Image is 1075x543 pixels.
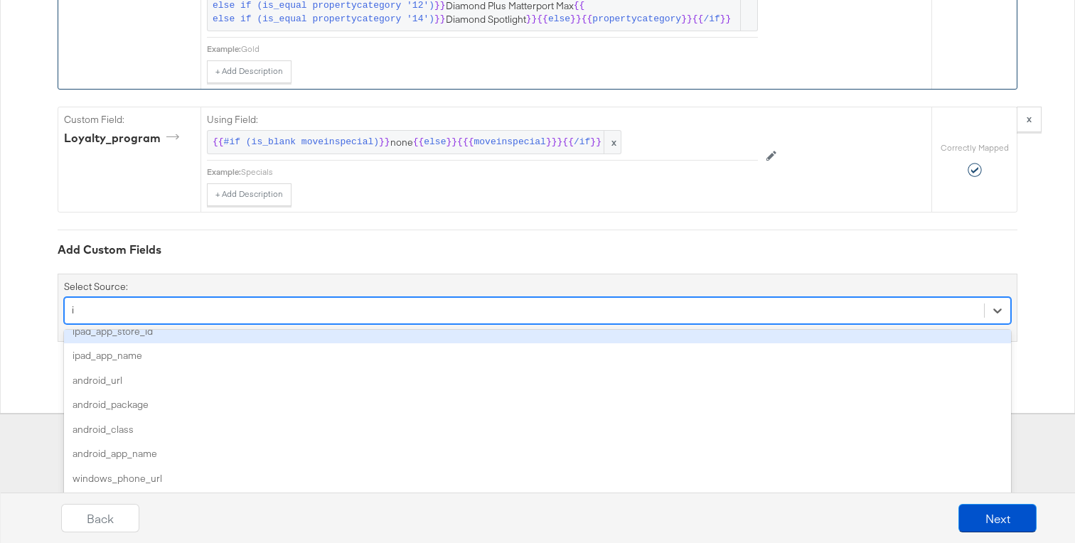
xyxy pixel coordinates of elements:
[64,343,1011,368] div: ipad_app_name
[546,136,562,149] span: }}}
[241,166,758,178] div: Specials
[574,136,590,149] span: /if
[590,136,601,149] span: }}
[703,13,720,26] span: /if
[213,136,616,149] span: none
[64,130,184,146] div: loyalty_program
[207,60,292,83] button: + Add Description
[207,166,241,178] div: Example:
[570,13,582,26] span: }}
[241,43,758,55] div: Gold
[434,13,446,26] span: }}
[58,242,1017,258] div: Add Custom Fields
[446,136,457,149] span: }}
[537,13,548,26] span: {{
[64,319,1011,344] div: ipad_app_store_id
[64,113,195,127] label: Custom Field:
[720,13,732,26] span: }}
[61,504,139,532] button: Back
[213,136,224,149] span: {{
[1027,112,1032,125] strong: x
[958,504,1037,532] button: Next
[457,136,474,149] span: {{{
[213,13,434,26] span: else if (is_equal propertycategory '14')
[548,13,570,26] span: else
[64,280,128,294] label: Select Source:
[64,441,1011,466] div: android_app_name
[64,392,1011,417] div: android_package
[207,43,241,55] div: Example:
[562,136,574,149] span: {{
[424,136,446,149] span: else
[379,136,390,149] span: }}
[64,417,1011,442] div: android_class
[592,13,681,26] span: propertycategory
[681,13,692,26] span: }}
[207,113,758,127] label: Using Field:
[604,131,621,154] span: x
[1017,107,1042,132] button: x
[582,13,593,26] span: {{
[64,368,1011,393] div: android_url
[474,136,546,149] span: moveinspecial
[224,136,379,149] span: #if (is_blank moveinspecial)
[526,13,537,26] span: }}
[64,466,1011,491] div: windows_phone_url
[692,13,704,26] span: {{
[413,136,424,149] span: {{
[207,183,292,206] button: + Add Description
[941,142,1009,154] label: Correctly Mapped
